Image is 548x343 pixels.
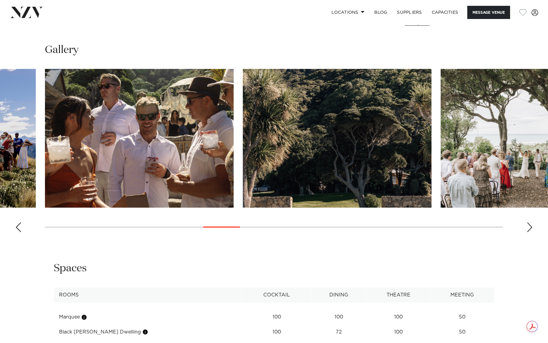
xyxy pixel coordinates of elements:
[242,325,311,340] td: 100
[311,310,366,325] td: 100
[369,6,392,19] a: BLOG
[430,310,494,325] td: 50
[242,288,311,303] th: Cocktail
[243,69,431,208] swiper-slide: 12 / 29
[242,310,311,325] td: 100
[366,310,431,325] td: 100
[54,310,242,325] td: Marquee
[10,7,43,18] img: nzv-logo.png
[45,69,234,208] swiper-slide: 11 / 29
[54,288,242,303] th: Rooms
[327,6,369,19] a: Locations
[430,325,494,340] td: 50
[392,6,427,19] a: SUPPLIERS
[430,288,494,303] th: Meeting
[54,262,87,275] h2: Spaces
[366,325,431,340] td: 100
[427,6,463,19] a: Capacities
[366,288,431,303] th: Theatre
[45,43,79,57] h2: Gallery
[311,288,366,303] th: Dining
[311,325,366,340] td: 72
[467,6,510,19] button: Message Venue
[54,325,242,340] td: Black [PERSON_NAME] Dwelling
